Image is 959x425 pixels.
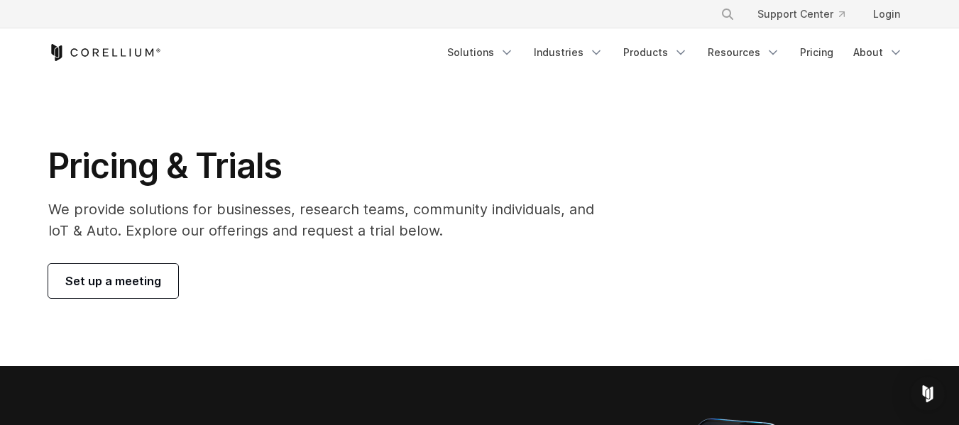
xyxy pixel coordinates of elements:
[48,145,614,187] h1: Pricing & Trials
[439,40,522,65] a: Solutions
[699,40,789,65] a: Resources
[439,40,911,65] div: Navigation Menu
[703,1,911,27] div: Navigation Menu
[862,1,911,27] a: Login
[791,40,842,65] a: Pricing
[911,377,945,411] div: Open Intercom Messenger
[48,264,178,298] a: Set up a meeting
[525,40,612,65] a: Industries
[615,40,696,65] a: Products
[48,199,614,241] p: We provide solutions for businesses, research teams, community individuals, and IoT & Auto. Explo...
[48,44,161,61] a: Corellium Home
[65,272,161,289] span: Set up a meeting
[845,40,911,65] a: About
[715,1,740,27] button: Search
[746,1,856,27] a: Support Center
